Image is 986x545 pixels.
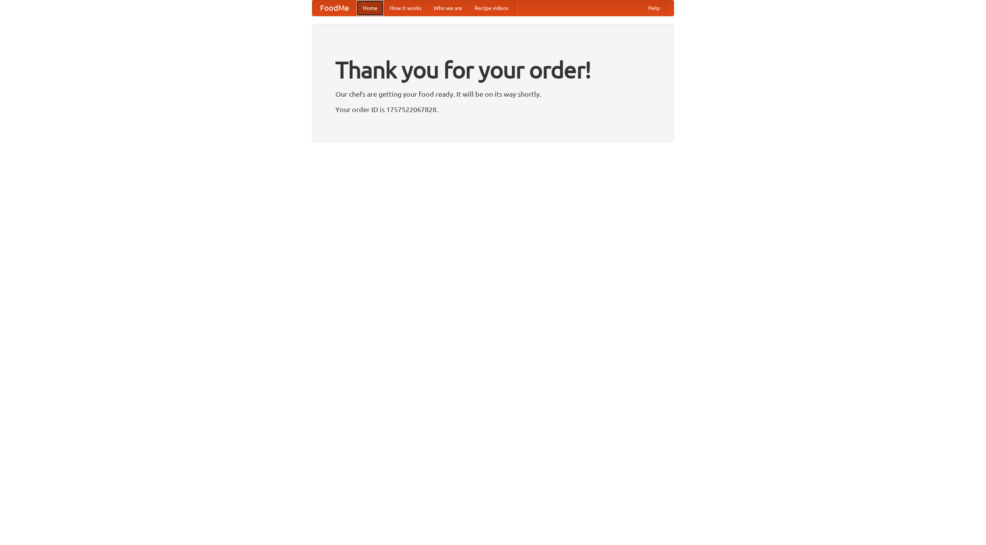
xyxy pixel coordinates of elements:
[642,0,666,16] a: Help
[312,0,357,16] a: FoodMe
[428,0,468,16] a: Who we are
[384,0,428,16] a: How it works
[468,0,515,16] a: Recipe videos
[357,0,384,16] a: Home
[335,88,651,100] p: Our chefs are getting your food ready. It will be on its way shortly.
[335,51,651,88] h1: Thank you for your order!
[335,104,651,115] p: Your order ID is 1757522067828.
